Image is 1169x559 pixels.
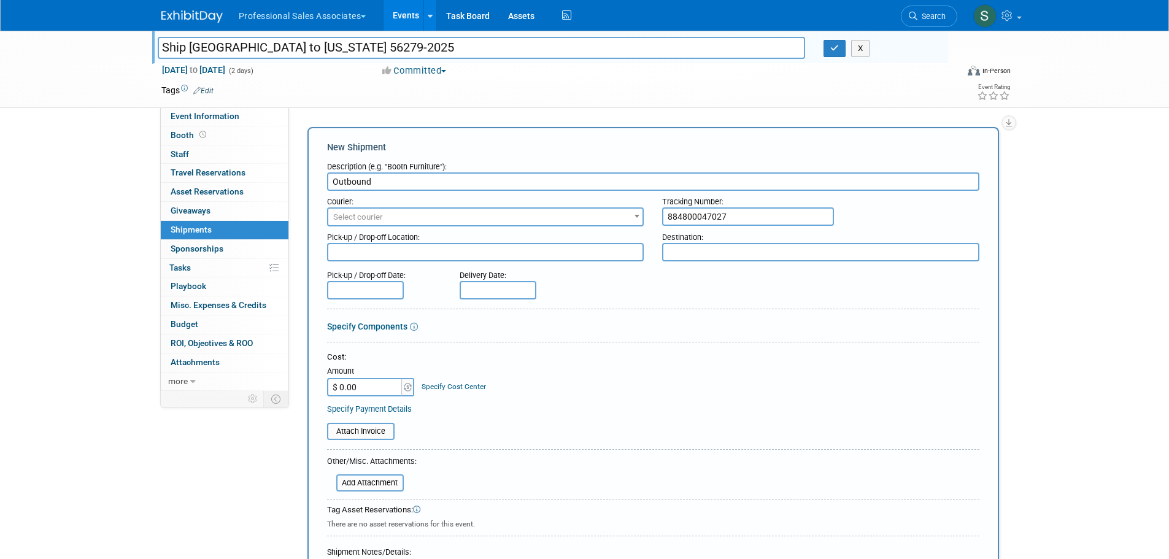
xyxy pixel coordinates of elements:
[161,259,288,277] a: Tasks
[171,300,266,310] span: Misc. Expenses & Credits
[161,296,288,315] a: Misc. Expenses & Credits
[161,84,214,96] td: Tags
[885,64,1011,82] div: Event Format
[327,366,416,378] div: Amount
[171,281,206,291] span: Playbook
[662,226,979,243] div: Destination:
[327,541,970,559] div: Shipment Notes/Details:
[982,66,1011,75] div: In-Person
[917,12,946,21] span: Search
[851,40,870,57] button: X
[193,87,214,95] a: Edit
[327,456,417,470] div: Other/Misc. Attachments:
[171,357,220,367] span: Attachments
[161,64,226,75] span: [DATE] [DATE]
[161,353,288,372] a: Attachments
[968,66,980,75] img: Format-Inperson.png
[161,315,288,334] a: Budget
[161,334,288,353] a: ROI, Objectives & ROO
[161,183,288,201] a: Asset Reservations
[171,187,244,196] span: Asset Reservations
[460,264,609,281] div: Delivery Date:
[171,149,189,159] span: Staff
[327,141,979,154] div: New Shipment
[7,5,635,17] body: Rich Text Area. Press ALT-0 for help.
[263,391,288,407] td: Toggle Event Tabs
[161,372,288,391] a: more
[161,164,288,182] a: Travel Reservations
[161,202,288,220] a: Giveaways
[161,221,288,239] a: Shipments
[171,244,223,253] span: Sponsorships
[327,352,979,363] div: Cost:
[161,107,288,126] a: Event Information
[171,130,209,140] span: Booth
[161,126,288,145] a: Booth
[327,404,412,414] a: Specify Payment Details
[378,64,451,77] button: Committed
[171,338,253,348] span: ROI, Objectives & ROO
[327,504,979,516] div: Tag Asset Reservations:
[327,322,407,331] a: Specify Components
[242,391,264,407] td: Personalize Event Tab Strip
[188,65,199,75] span: to
[327,226,644,243] div: Pick-up / Drop-off Location:
[973,4,997,28] img: Sam Murphy
[171,206,210,215] span: Giveaways
[171,225,212,234] span: Shipments
[327,191,644,207] div: Courier:
[197,130,209,139] span: Booth not reserved yet
[901,6,957,27] a: Search
[169,263,191,272] span: Tasks
[161,240,288,258] a: Sponsorships
[228,67,253,75] span: (2 days)
[662,191,979,207] div: Tracking Number:
[422,382,486,391] a: Specify Cost Center
[161,10,223,23] img: ExhibitDay
[327,516,979,530] div: There are no asset reservations for this event.
[161,277,288,296] a: Playbook
[333,212,383,222] span: Select courier
[171,111,239,121] span: Event Information
[977,84,1010,90] div: Event Rating
[327,264,441,281] div: Pick-up / Drop-off Date:
[161,145,288,164] a: Staff
[168,376,188,386] span: more
[327,156,979,172] div: Description (e.g. "Booth Furniture"):
[171,319,198,329] span: Budget
[171,168,245,177] span: Travel Reservations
